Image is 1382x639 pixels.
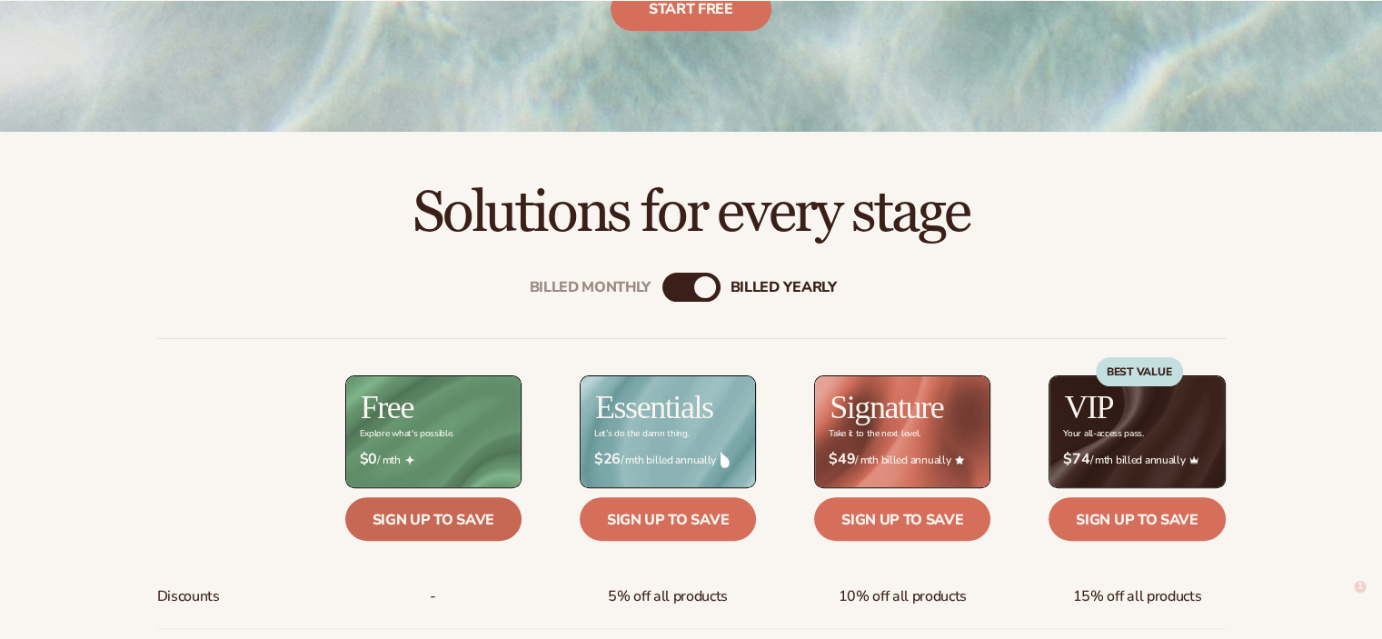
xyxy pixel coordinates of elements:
[1319,577,1363,621] iframe: Intercom live chat
[361,391,413,424] h2: Free
[581,376,755,486] img: Essentials_BG_9050f826-5aa9-47d9-a362-757b82c62641.jpg
[405,455,414,464] img: Free_Icon_bb6e7c7e-73f8-44bd-8ed0-223ea0fc522e.png
[829,429,920,439] div: Take it to the next level.
[594,451,741,468] span: / mth billed annually
[594,451,621,468] strong: $26
[595,391,713,424] h2: Essentials
[360,451,507,468] span: / mth
[594,429,689,439] div: Let’s do the damn thing.
[580,497,756,541] a: Sign up to save
[360,429,453,439] div: Explore what's possible.
[345,497,522,541] a: Sign up to save
[1019,173,1382,590] iframe: Intercom notifications message
[51,183,1331,244] h2: Solutions for every stage
[608,580,728,614] span: 5% off all products
[430,580,436,614] span: -
[360,451,377,468] strong: $0
[346,376,521,486] img: free_bg.png
[1073,580,1202,614] span: 15% off all products
[721,452,730,468] img: drop.png
[955,455,964,464] img: Star_6.png
[829,451,976,468] span: / mth billed annually
[814,497,990,541] a: Sign up to save
[157,580,220,614] span: Discounts
[829,451,855,468] strong: $49
[731,279,837,296] div: billed Yearly
[1357,577,1371,592] span: 1
[838,580,967,614] span: 10% off all products
[530,279,651,296] div: Billed Monthly
[815,376,989,486] img: Signature_BG_eeb718c8-65ac-49e3-a4e5-327c6aa73146.jpg
[830,391,943,424] h2: Signature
